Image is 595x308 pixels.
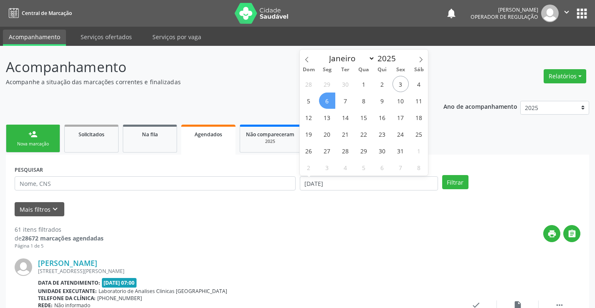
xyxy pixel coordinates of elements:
span: Outubro 24, 2025 [392,126,409,142]
span: Outubro 27, 2025 [319,143,335,159]
span: Outubro 20, 2025 [319,126,335,142]
p: Ano de acompanhamento [443,101,517,111]
div: de [15,234,104,243]
span: Outubro 23, 2025 [374,126,390,142]
span: Novembro 3, 2025 [319,159,335,175]
span: Novembro 8, 2025 [411,159,427,175]
span: Outubro 1, 2025 [356,76,372,92]
b: Telefone da clínica: [38,295,96,302]
span: Outubro 5, 2025 [301,93,317,109]
img: img [15,258,32,276]
span: Outubro 17, 2025 [392,109,409,125]
div: Nova marcação [12,141,54,147]
span: Central de Marcação [22,10,72,17]
span: Novembro 4, 2025 [337,159,354,175]
b: Data de atendimento: [38,279,100,286]
span: Setembro 28, 2025 [301,76,317,92]
button: notifications [446,8,457,19]
span: Outubro 10, 2025 [392,93,409,109]
p: Acompanhamento [6,57,414,78]
span: Dom [300,67,318,73]
span: Outubro 30, 2025 [374,143,390,159]
span: [DATE] 07:00 [102,278,137,288]
span: Outubro 7, 2025 [337,93,354,109]
span: Novembro 2, 2025 [301,159,317,175]
span: Outubro 3, 2025 [392,76,409,92]
i:  [562,8,571,17]
span: Outubro 8, 2025 [356,93,372,109]
span: Outubro 4, 2025 [411,76,427,92]
span: Outubro 12, 2025 [301,109,317,125]
span: Seg [318,67,336,73]
input: Year [375,53,403,64]
div: 61 itens filtrados [15,225,104,234]
span: Outubro 22, 2025 [356,126,372,142]
div: person_add [28,130,38,139]
strong: 28672 marcações agendadas [22,234,104,242]
input: Selecione um intervalo [300,176,438,190]
p: Acompanhe a situação das marcações correntes e finalizadas [6,78,414,86]
span: Qua [354,67,373,73]
i:  [567,229,577,238]
span: Outubro 11, 2025 [411,93,427,109]
span: Outubro 16, 2025 [374,109,390,125]
select: Month [325,53,375,64]
span: Outubro 21, 2025 [337,126,354,142]
input: Nome, CNS [15,176,296,190]
span: Outubro 26, 2025 [301,143,317,159]
span: Laboratorio de Analises Clinicas [GEOGRAPHIC_DATA] [99,288,227,295]
span: Outubro 25, 2025 [411,126,427,142]
button:  [559,5,575,22]
button: print [543,225,560,242]
span: [PHONE_NUMBER] [97,295,142,302]
button: Filtrar [442,175,468,189]
span: Não compareceram [246,131,294,138]
a: Serviços por vaga [147,30,207,44]
i: keyboard_arrow_down [51,205,60,214]
span: Outubro 29, 2025 [356,143,372,159]
span: Novembro 5, 2025 [356,159,372,175]
span: Agendados [195,131,222,138]
span: Outubro 28, 2025 [337,143,354,159]
span: Sex [391,67,410,73]
i: print [547,229,557,238]
span: Outubro 31, 2025 [392,143,409,159]
span: Na fila [142,131,158,138]
span: Outubro 19, 2025 [301,126,317,142]
span: Sáb [410,67,428,73]
span: Novembro 6, 2025 [374,159,390,175]
div: 2025 [246,138,294,145]
button: Mais filtroskeyboard_arrow_down [15,202,64,217]
label: PESQUISAR [15,163,43,176]
b: Unidade executante: [38,288,97,295]
a: Acompanhamento [3,30,66,46]
span: Outubro 9, 2025 [374,93,390,109]
span: Novembro 7, 2025 [392,159,409,175]
span: Novembro 1, 2025 [411,143,427,159]
button: apps [575,6,589,21]
span: Operador de regulação [471,13,538,20]
span: Outubro 6, 2025 [319,93,335,109]
button: Relatórios [544,69,586,83]
span: Qui [373,67,391,73]
span: Outubro 15, 2025 [356,109,372,125]
div: [STREET_ADDRESS][PERSON_NAME] [38,268,455,275]
span: Outubro 14, 2025 [337,109,354,125]
span: Ter [336,67,354,73]
button:  [563,225,580,242]
a: Central de Marcação [6,6,72,20]
a: Serviços ofertados [75,30,138,44]
span: Setembro 30, 2025 [337,76,354,92]
div: [PERSON_NAME] [471,6,538,13]
div: Página 1 de 5 [15,243,104,250]
a: [PERSON_NAME] [38,258,97,268]
span: Outubro 2, 2025 [374,76,390,92]
span: Solicitados [78,131,104,138]
span: Outubro 18, 2025 [411,109,427,125]
span: Setembro 29, 2025 [319,76,335,92]
img: img [541,5,559,22]
span: Outubro 13, 2025 [319,109,335,125]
